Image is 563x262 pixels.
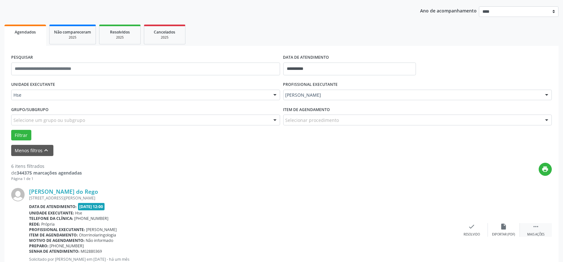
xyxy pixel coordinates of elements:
[11,105,49,115] label: Grupo/Subgrupo
[43,147,50,154] i: keyboard_arrow_up
[149,35,181,40] div: 2025
[79,232,116,238] span: Otorrinolaringologia
[78,203,105,210] span: [DATE] 12:00
[11,188,25,201] img: img
[539,163,552,176] button: print
[29,216,73,221] b: Telefone da clínica:
[11,80,55,90] label: UNIDADE EXECUTANTE
[11,163,82,169] div: 6 itens filtrados
[285,92,539,98] span: [PERSON_NAME]
[420,6,477,14] p: Ano de acompanhamento
[492,232,515,237] div: Exportar (PDF)
[464,232,480,237] div: Resolvido
[13,92,267,98] span: Hse
[29,195,456,201] div: [STREET_ADDRESS][PERSON_NAME]
[283,53,329,63] label: DATA DE ATENDIMENTO
[74,216,109,221] span: [PHONE_NUMBER]
[86,238,113,243] span: Não informado
[86,227,117,232] span: [PERSON_NAME]
[17,170,82,176] strong: 344375 marcações agendadas
[29,204,77,209] b: Data de atendimento:
[283,105,330,115] label: Item de agendamento
[29,243,49,249] b: Preparo:
[54,35,91,40] div: 2025
[527,232,544,237] div: Mais ações
[11,176,82,182] div: Página 1 de 1
[500,223,507,230] i: insert_drive_file
[29,232,78,238] b: Item de agendamento:
[11,130,31,141] button: Filtrar
[283,80,338,90] label: PROFISSIONAL EXECUTANTE
[110,29,130,35] span: Resolvidos
[54,29,91,35] span: Não compareceram
[15,29,36,35] span: Agendados
[42,221,55,227] span: Própria
[29,188,98,195] a: [PERSON_NAME] do Rego
[50,243,84,249] span: [PHONE_NUMBER]
[532,223,539,230] i: 
[11,145,53,156] button: Menos filtroskeyboard_arrow_up
[11,169,82,176] div: de
[29,210,74,216] b: Unidade executante:
[542,166,549,173] i: print
[285,117,339,124] span: Selecionar procedimento
[81,249,102,254] span: M02880369
[75,210,82,216] span: Hse
[104,35,136,40] div: 2025
[29,221,40,227] b: Rede:
[11,53,33,63] label: PESQUISAR
[29,249,80,254] b: Senha de atendimento:
[13,117,85,124] span: Selecione um grupo ou subgrupo
[29,238,85,243] b: Motivo de agendamento:
[468,223,475,230] i: check
[154,29,176,35] span: Cancelados
[29,227,85,232] b: Profissional executante:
